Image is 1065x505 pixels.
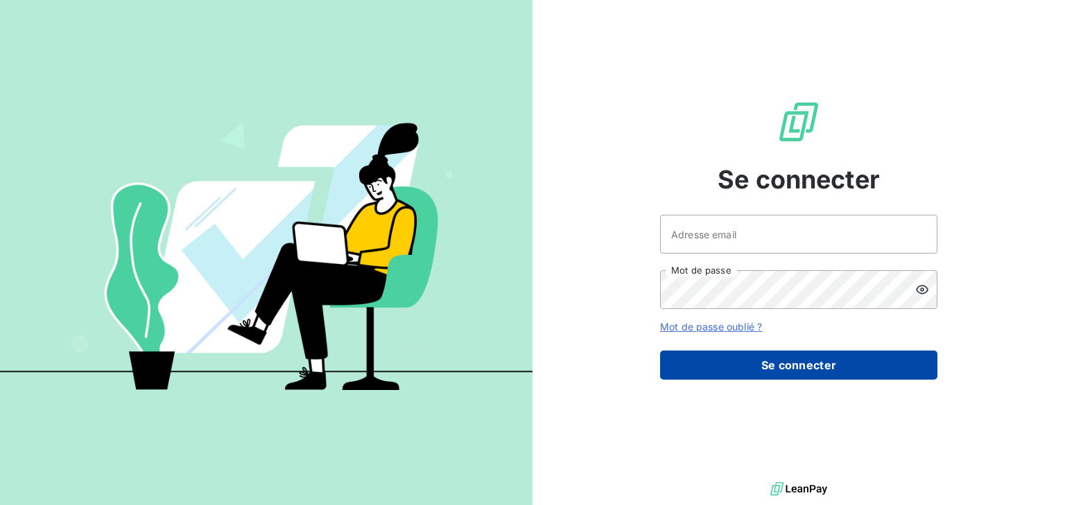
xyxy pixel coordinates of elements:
input: placeholder [660,215,937,254]
img: Logo LeanPay [777,100,821,144]
button: Se connecter [660,351,937,380]
span: Se connecter [718,161,880,198]
a: Mot de passe oublié ? [660,321,762,333]
img: logo [770,479,827,499]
